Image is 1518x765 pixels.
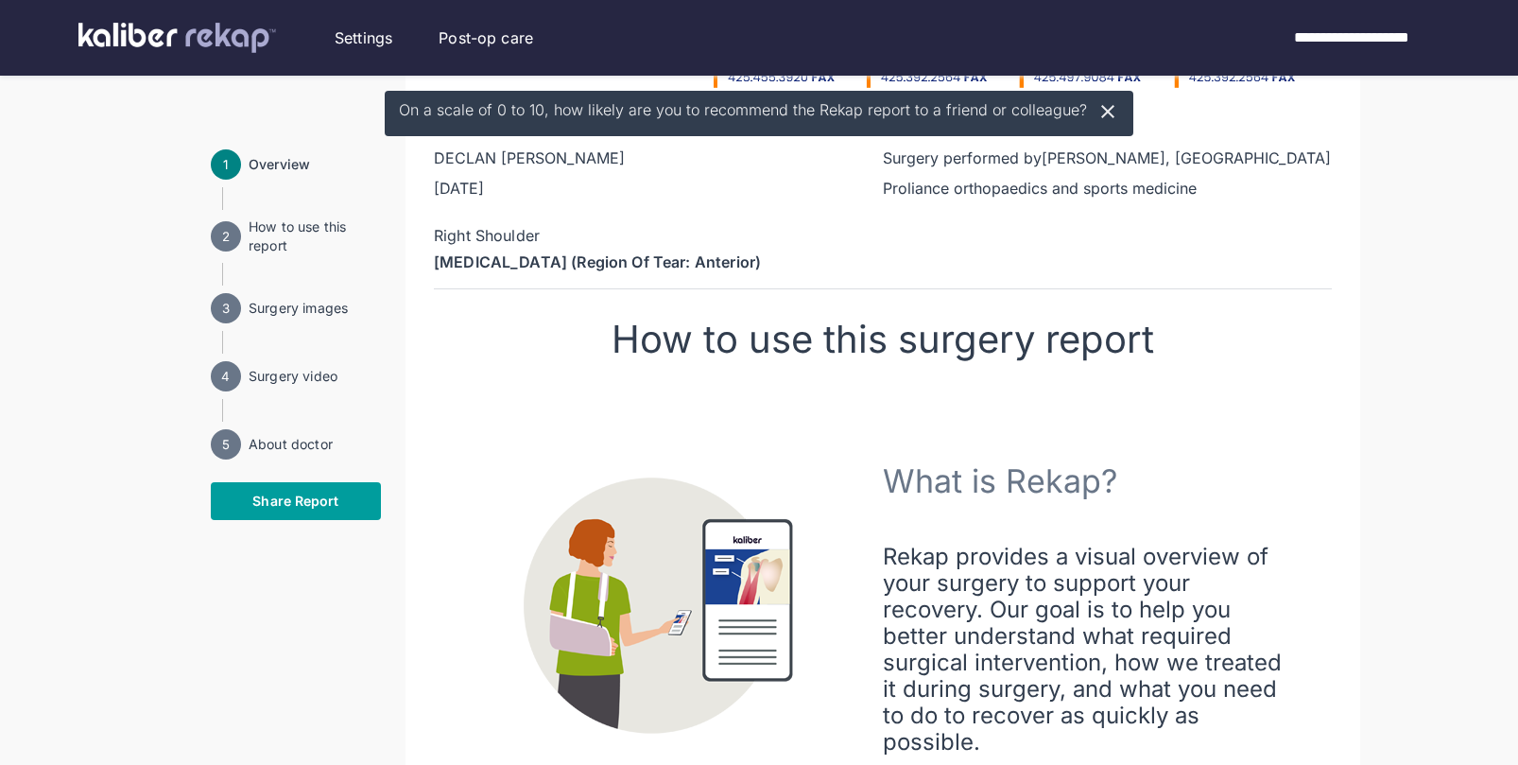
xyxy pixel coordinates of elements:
text: 1 [223,157,228,172]
span: About doctor [249,435,381,454]
text: 3 [222,301,230,316]
img: kaliber labs logo [78,23,276,53]
h3: How to use this surgery report [434,313,1332,366]
div: Proliance orthopaedics and sports medicine [883,173,1331,203]
h4: What is Rekap? [883,462,1332,500]
text: 4 [221,369,230,384]
text: 2 [222,229,230,244]
div: Surgery images [249,299,381,318]
div: How to use this report [249,217,381,255]
a: Post-op care [439,26,533,49]
div: DECLAN [PERSON_NAME] [434,143,681,173]
text: 5 [222,437,230,452]
img: person-phone.90e0949e.png [517,464,801,748]
div: Surgery performed by [PERSON_NAME], [GEOGRAPHIC_DATA] [883,143,1331,173]
div: Right Shoulder [434,224,1332,247]
div: On a scale of 0 to 10, how likely are you to recommend the Rekap report to a friend or colleague? [399,100,1119,127]
button: Share Report [211,482,381,520]
span: Share Report [252,492,338,511]
div: [DATE] [434,173,681,203]
a: Settings [335,26,392,49]
span: Overview [249,155,381,174]
div: [MEDICAL_DATA] (Region Of Tear: Anterior) [434,251,1332,273]
h5: Rekap provides a visual overview of your surgery to support your recovery. Our goal is to help yo... [883,544,1287,756]
span: Surgery video [249,367,381,386]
